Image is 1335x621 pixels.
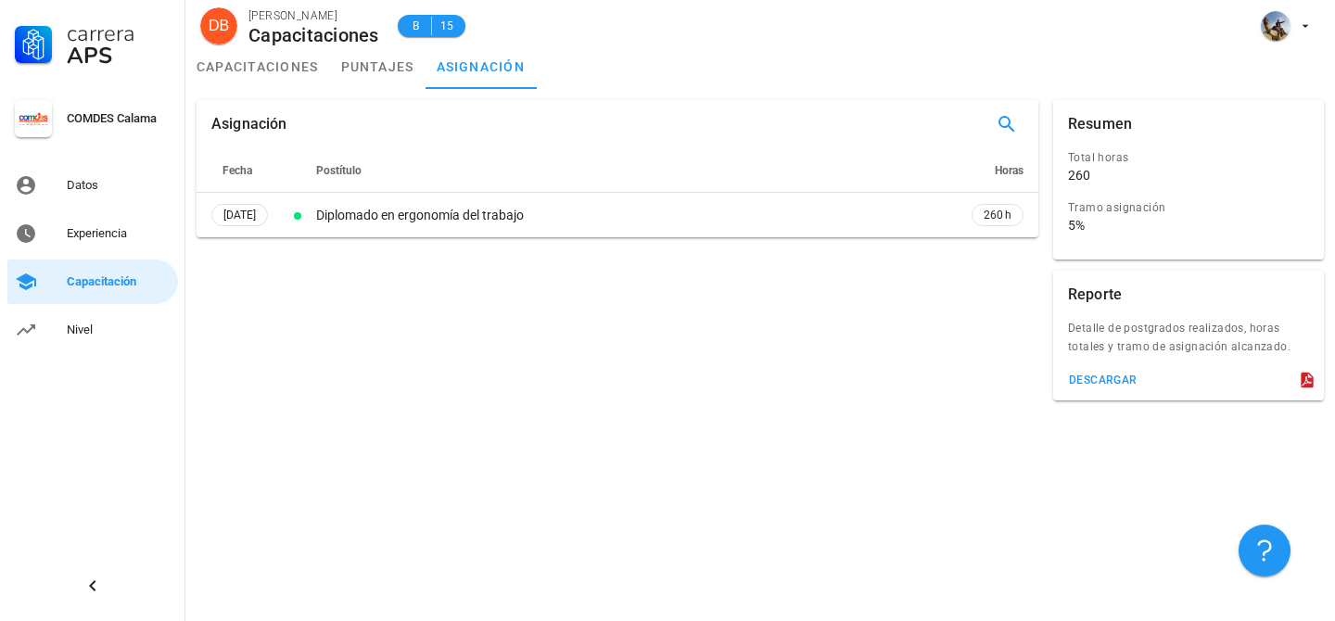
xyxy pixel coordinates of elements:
[248,6,379,25] div: [PERSON_NAME]
[1053,319,1324,367] div: Detalle de postgrados realizados, horas totales y tramo de asignación alcanzado.
[1261,11,1290,41] div: avatar
[197,148,283,193] th: Fecha
[1068,271,1122,319] div: Reporte
[222,164,252,177] span: Fecha
[312,148,957,193] th: Postítulo
[1061,367,1145,393] button: descargar
[7,260,178,304] a: Capacitación
[957,148,1038,193] th: Horas
[316,206,953,225] div: Diplomado en ergonomía del trabajo
[1068,374,1138,387] div: descargar
[7,308,178,352] a: Nivel
[67,226,171,241] div: Experiencia
[185,44,330,89] a: capacitaciones
[330,44,426,89] a: puntajes
[1068,217,1085,234] div: 5%
[211,100,287,148] div: Asignación
[67,274,171,289] div: Capacitación
[7,211,178,256] a: Experiencia
[1068,167,1090,184] div: 260
[409,17,424,35] span: B
[67,323,171,337] div: Nivel
[995,164,1023,177] span: Horas
[1068,198,1294,217] div: Tramo asignación
[984,206,1011,224] span: 260 h
[67,111,171,126] div: COMDES Calama
[67,44,171,67] div: APS
[200,7,237,44] div: avatar
[439,17,454,35] span: 15
[67,22,171,44] div: Carrera
[223,205,256,225] span: [DATE]
[426,44,537,89] a: asignación
[316,164,362,177] span: Postítulo
[248,25,379,45] div: Capacitaciones
[67,178,171,193] div: Datos
[209,7,229,44] span: DB
[1068,148,1294,167] div: Total horas
[1068,100,1132,148] div: Resumen
[7,163,178,208] a: Datos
